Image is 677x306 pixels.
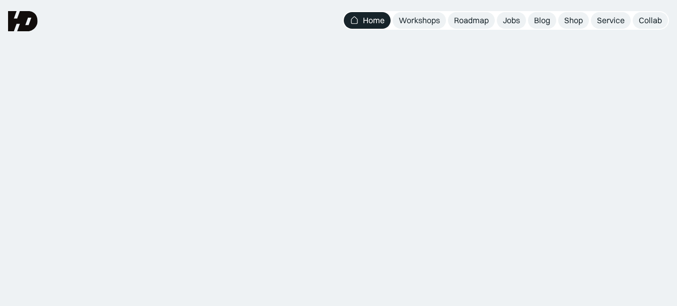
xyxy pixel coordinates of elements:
div: Home [363,15,385,26]
a: Collab [633,12,668,29]
a: Blog [528,12,556,29]
div: Roadmap [454,15,489,26]
a: Roadmap [448,12,495,29]
div: Blog [534,15,550,26]
a: Home [344,12,391,29]
a: Workshops [393,12,446,29]
a: Service [591,12,631,29]
a: Jobs [497,12,526,29]
div: Jobs [503,15,520,26]
div: Collab [639,15,662,26]
a: Shop [558,12,589,29]
div: Workshops [399,15,440,26]
div: Service [597,15,625,26]
div: Shop [564,15,583,26]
